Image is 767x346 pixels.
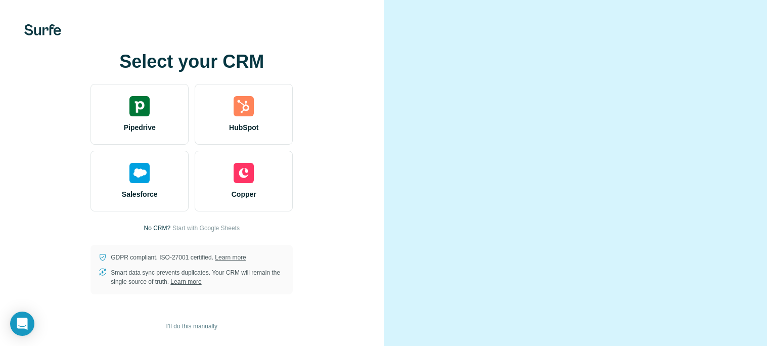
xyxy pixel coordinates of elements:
[91,52,293,72] h1: Select your CRM
[232,189,256,199] span: Copper
[229,122,258,133] span: HubSpot
[144,224,171,233] p: No CRM?
[124,122,156,133] span: Pipedrive
[111,253,246,262] p: GDPR compliant. ISO-27001 certified.
[234,163,254,183] img: copper's logo
[166,322,217,331] span: I’ll do this manually
[215,254,246,261] a: Learn more
[122,189,158,199] span: Salesforce
[234,96,254,116] img: hubspot's logo
[170,278,201,285] a: Learn more
[129,96,150,116] img: pipedrive's logo
[159,319,224,334] button: I’ll do this manually
[24,24,61,35] img: Surfe's logo
[111,268,285,286] p: Smart data sync prevents duplicates. Your CRM will remain the single source of truth.
[10,312,34,336] div: Open Intercom Messenger
[172,224,240,233] button: Start with Google Sheets
[129,163,150,183] img: salesforce's logo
